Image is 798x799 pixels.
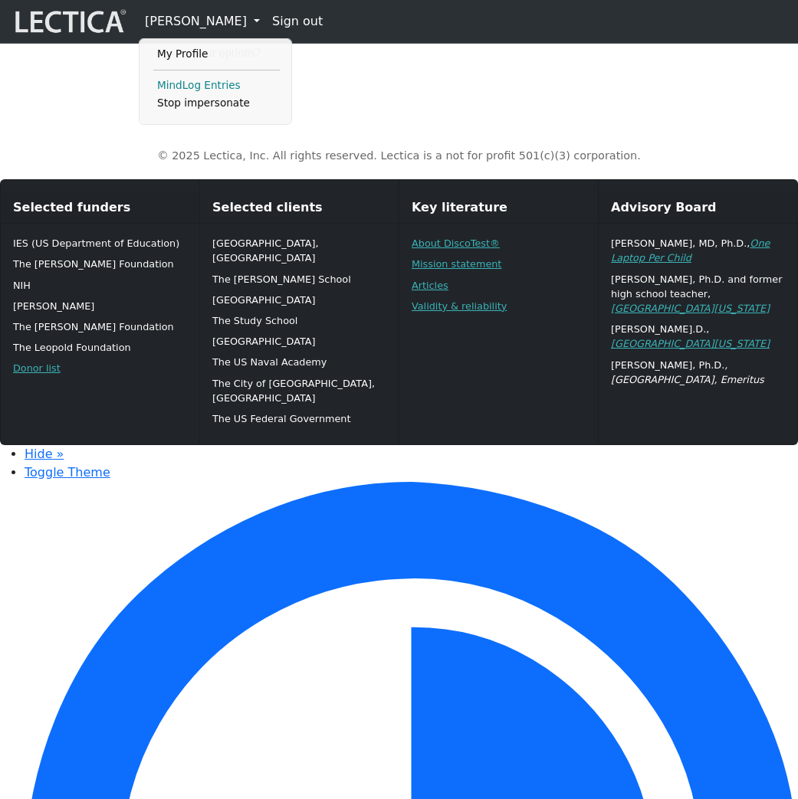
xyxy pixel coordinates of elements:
[412,280,448,291] a: Articles
[611,272,785,316] p: [PERSON_NAME], Ph.D. and former high school teacher,
[25,447,64,461] a: Hide »
[611,358,785,387] p: [PERSON_NAME], Ph.D.
[611,338,770,349] a: [GEOGRAPHIC_DATA][US_STATE]
[13,362,61,374] a: Donor list
[153,45,280,64] a: My Profile
[153,77,280,95] a: MindLog Entries
[212,411,386,426] p: The US Federal Government
[200,192,399,224] div: Selected clients
[212,334,386,349] p: [GEOGRAPHIC_DATA]
[13,340,187,355] p: The Leopold Foundation
[212,313,386,328] p: The Study School
[212,293,386,307] p: [GEOGRAPHIC_DATA]
[412,237,500,249] a: About DiscoTest®
[139,6,266,37] a: [PERSON_NAME]
[13,299,187,313] p: [PERSON_NAME]
[611,359,764,385] em: , [GEOGRAPHIC_DATA], Emeritus
[599,192,797,224] div: Advisory Board
[266,6,329,37] a: Sign out
[13,319,187,334] p: The [PERSON_NAME] Foundation
[13,236,187,251] p: IES (US Department of Education)
[611,303,770,314] a: [GEOGRAPHIC_DATA][US_STATE]
[212,272,386,287] p: The [PERSON_NAME] School
[212,355,386,369] p: The US Naval Academy
[212,236,386,265] p: [GEOGRAPHIC_DATA], [GEOGRAPHIC_DATA]
[611,322,785,351] p: [PERSON_NAME].D.,
[399,192,598,224] div: Key literature
[153,94,280,113] a: Stop impersonate
[41,148,758,165] p: © 2025 Lectica, Inc. All rights reserved. Lectica is a not for profit 501(c)(3) corporation.
[1,192,199,224] div: Selected funders
[11,7,126,36] img: lecticalive
[212,376,386,405] p: The City of [GEOGRAPHIC_DATA], [GEOGRAPHIC_DATA]
[13,278,187,293] p: NIH
[153,45,280,113] ul: [PERSON_NAME]
[13,257,187,271] p: The [PERSON_NAME] Foundation
[611,236,785,265] p: [PERSON_NAME], MD, Ph.D.,
[412,258,501,270] a: Mission statement
[412,300,507,312] a: Validity & reliability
